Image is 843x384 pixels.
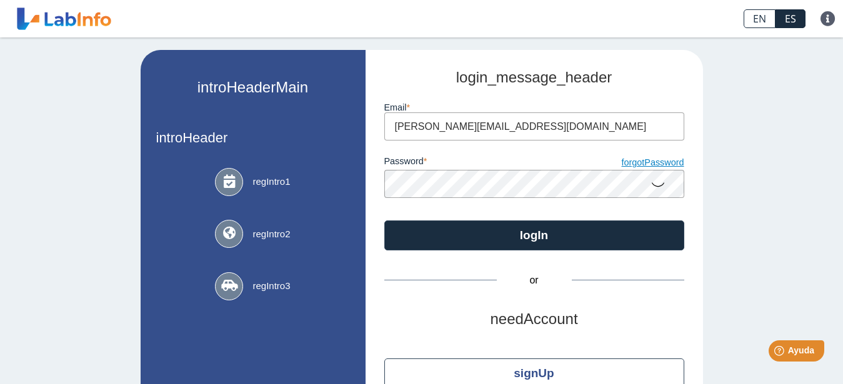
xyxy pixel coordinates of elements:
h2: introHeaderMain [197,79,308,97]
span: regIntro3 [252,279,290,293]
h3: introHeader [156,130,350,145]
iframe: Help widget launcher [732,335,829,370]
a: ES [776,9,806,28]
a: EN [744,9,776,28]
label: password [384,156,534,170]
span: regIntro2 [252,227,290,242]
a: forgotPassword [534,156,684,170]
h2: needAccount [384,310,684,328]
h2: login_message_header [384,69,684,87]
span: regIntro1 [252,175,290,189]
span: or [497,273,572,288]
label: email [384,102,684,112]
button: logIn [384,220,684,250]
